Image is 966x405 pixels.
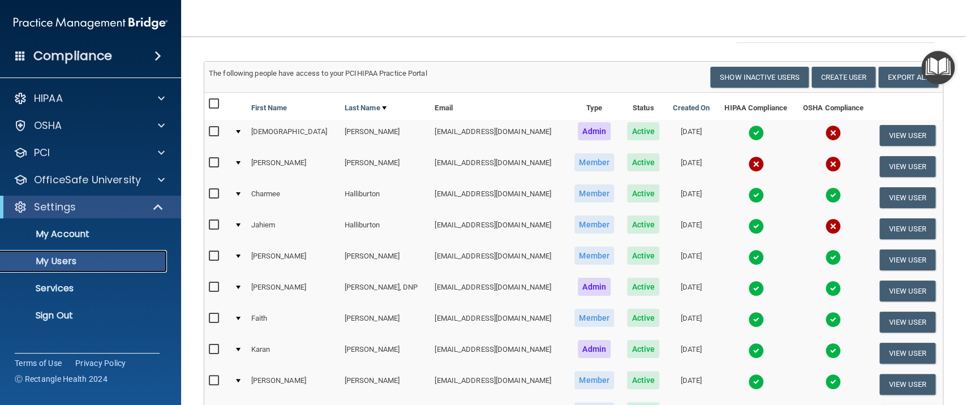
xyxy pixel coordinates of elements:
[627,340,659,358] span: Active
[209,69,427,77] span: The following people have access to your PCIHIPAA Practice Portal
[748,218,764,234] img: tick.e7d51cea.svg
[748,187,764,203] img: tick.e7d51cea.svg
[879,343,935,364] button: View User
[825,249,841,265] img: tick.e7d51cea.svg
[340,120,431,151] td: [PERSON_NAME]
[666,275,716,307] td: [DATE]
[34,92,63,105] p: HIPAA
[748,374,764,390] img: tick.e7d51cea.svg
[748,249,764,265] img: tick.e7d51cea.svg
[340,307,431,338] td: [PERSON_NAME]
[812,67,875,88] button: Create User
[568,93,621,120] th: Type
[251,101,287,115] a: First Name
[666,307,716,338] td: [DATE]
[75,357,126,369] a: Privacy Policy
[574,309,614,327] span: Member
[879,374,935,395] button: View User
[7,256,162,267] p: My Users
[627,371,659,389] span: Active
[430,213,568,244] td: [EMAIL_ADDRESS][DOMAIN_NAME]
[879,249,935,270] button: View User
[666,213,716,244] td: [DATE]
[627,153,659,171] span: Active
[15,373,108,385] span: Ⓒ Rectangle Health 2024
[921,51,955,84] button: Open Resource Center
[7,310,162,321] p: Sign Out
[748,281,764,296] img: tick.e7d51cea.svg
[627,122,659,140] span: Active
[825,218,841,234] img: cross.ca9f0e7f.svg
[246,182,340,213] td: Charmee
[340,369,431,400] td: [PERSON_NAME]
[666,182,716,213] td: [DATE]
[34,173,141,187] p: OfficeSafe University
[666,120,716,151] td: [DATE]
[340,213,431,244] td: Halliburton
[246,369,340,400] td: [PERSON_NAME]
[879,312,935,333] button: View User
[825,374,841,390] img: tick.e7d51cea.svg
[430,182,568,213] td: [EMAIL_ADDRESS][DOMAIN_NAME]
[340,244,431,275] td: [PERSON_NAME]
[246,151,340,182] td: [PERSON_NAME]
[879,218,935,239] button: View User
[716,93,795,120] th: HIPAA Compliance
[246,213,340,244] td: Jahiem
[34,200,76,214] p: Settings
[878,67,938,88] a: Export All
[627,216,659,234] span: Active
[748,343,764,359] img: tick.e7d51cea.svg
[246,307,340,338] td: Faith
[825,187,841,203] img: tick.e7d51cea.svg
[34,119,62,132] p: OSHA
[7,283,162,294] p: Services
[430,369,568,400] td: [EMAIL_ADDRESS][DOMAIN_NAME]
[672,101,710,115] a: Created On
[825,156,841,172] img: cross.ca9f0e7f.svg
[578,340,611,358] span: Admin
[795,93,871,120] th: OSHA Compliance
[666,369,716,400] td: [DATE]
[14,119,165,132] a: OSHA
[33,48,112,64] h4: Compliance
[574,216,614,234] span: Member
[574,371,614,389] span: Member
[879,281,935,301] button: View User
[340,338,431,369] td: [PERSON_NAME]
[430,93,568,120] th: Email
[246,275,340,307] td: [PERSON_NAME]
[430,307,568,338] td: [EMAIL_ADDRESS][DOMAIN_NAME]
[621,93,666,120] th: Status
[879,156,935,177] button: View User
[879,187,935,208] button: View User
[748,312,764,328] img: tick.e7d51cea.svg
[7,229,162,240] p: My Account
[825,281,841,296] img: tick.e7d51cea.svg
[340,182,431,213] td: Halliburton
[666,244,716,275] td: [DATE]
[246,120,340,151] td: [DEMOGRAPHIC_DATA]
[246,244,340,275] td: [PERSON_NAME]
[825,312,841,328] img: tick.e7d51cea.svg
[15,357,62,369] a: Terms of Use
[574,153,614,171] span: Member
[627,184,659,202] span: Active
[578,122,611,140] span: Admin
[825,343,841,359] img: tick.e7d51cea.svg
[430,244,568,275] td: [EMAIL_ADDRESS][DOMAIN_NAME]
[14,173,165,187] a: OfficeSafe University
[627,247,659,265] span: Active
[666,151,716,182] td: [DATE]
[14,12,168,35] img: PMB logo
[666,338,716,369] td: [DATE]
[345,101,387,115] a: Last Name
[627,309,659,327] span: Active
[879,125,935,146] button: View User
[430,120,568,151] td: [EMAIL_ADDRESS][DOMAIN_NAME]
[627,278,659,296] span: Active
[574,247,614,265] span: Member
[430,151,568,182] td: [EMAIL_ADDRESS][DOMAIN_NAME]
[14,146,165,160] a: PCI
[14,200,164,214] a: Settings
